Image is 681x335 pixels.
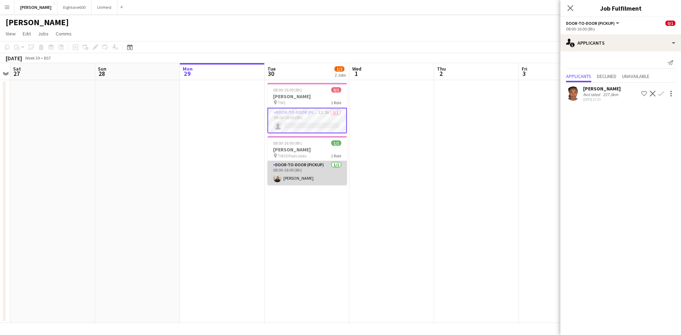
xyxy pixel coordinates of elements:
div: [PERSON_NAME] [583,85,621,92]
span: 1/1 [331,140,341,146]
app-job-card: 08:00-16:00 (8h)1/1[PERSON_NAME] TW10 Postcodes1 RoleDoor-to-Door (Pickup)1/108:00-16:00 (8h)[PER... [267,136,347,185]
a: Edit [20,29,34,38]
h3: Job Fulfilment [560,4,681,13]
span: Sat [13,66,21,72]
span: 1 Role [331,153,341,158]
span: Tue [267,66,276,72]
span: Wed [352,66,361,72]
a: View [3,29,18,38]
span: TW10 Postcodes [278,153,306,158]
h3: [PERSON_NAME] [267,93,347,100]
span: Declined [597,74,616,79]
span: Unavailable [622,74,649,79]
span: 3 [521,69,527,78]
span: Edit [23,30,31,37]
button: [PERSON_NAME] [15,0,57,14]
h1: [PERSON_NAME] [6,17,69,28]
div: [DATE] [6,55,22,62]
span: Comms [56,30,72,37]
span: Applicants [566,74,591,79]
div: [DATE] 21:33 [583,97,621,102]
span: Jobs [38,30,49,37]
span: 28 [97,69,106,78]
button: Door-to-Door (Pickup) [566,21,620,26]
span: 1/2 [334,66,344,72]
span: 1 [351,69,361,78]
span: 1 Role [331,100,341,105]
span: 0/1 [331,87,341,93]
span: Fri [522,66,527,72]
span: View [6,30,16,37]
span: 30 [266,69,276,78]
span: 08:00-16:00 (8h) [273,87,302,93]
span: Mon [183,66,193,72]
span: 2 [436,69,446,78]
span: TW1 [278,100,286,105]
span: Week 39 [23,55,41,61]
a: Jobs [35,29,51,38]
a: Comms [53,29,74,38]
button: Eightone600 [57,0,92,14]
span: 29 [182,69,193,78]
h3: [PERSON_NAME] [267,146,347,153]
button: UnHerd [92,0,117,14]
app-job-card: 08:00-16:00 (8h)0/1[PERSON_NAME] TW11 RoleDoor-to-Door (Pickup)1I1A0/108:00-16:00 (8h) [267,83,347,133]
span: 0/1 [665,21,675,26]
div: 2 Jobs [335,72,346,78]
span: Sun [98,66,106,72]
div: 227.3km [602,92,620,97]
app-card-role: Door-to-Door (Pickup)1I1A0/108:00-16:00 (8h) [267,108,347,133]
span: Thu [437,66,446,72]
span: 08:00-16:00 (8h) [273,140,302,146]
span: Door-to-Door (Pickup) [566,21,615,26]
span: 27 [12,69,21,78]
div: Not rated [583,92,602,97]
div: BST [44,55,51,61]
div: 08:00-16:00 (8h) [566,26,675,32]
app-card-role: Door-to-Door (Pickup)1/108:00-16:00 (8h)[PERSON_NAME] [267,161,347,185]
div: Applicants [560,34,681,51]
